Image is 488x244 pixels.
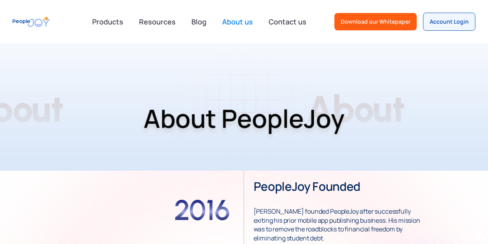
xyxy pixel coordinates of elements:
h3: PeopleJoy founded [254,179,361,194]
a: Blog [187,13,211,30]
a: home [13,13,50,31]
strong: [PERSON_NAME] founded PeopleJoy after successfully exiting his prior mobile app publishing busine... [254,198,420,242]
a: About us [217,13,258,30]
h1: About PeopleJoy [6,85,482,151]
div: Download our Whitepaper [341,18,410,26]
a: Account Login [423,13,475,31]
a: Download our Whitepaper [334,13,417,30]
div: Account Login [430,18,469,26]
div: Products [87,14,128,30]
a: Resources [134,13,180,30]
a: Contact us [264,13,311,30]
